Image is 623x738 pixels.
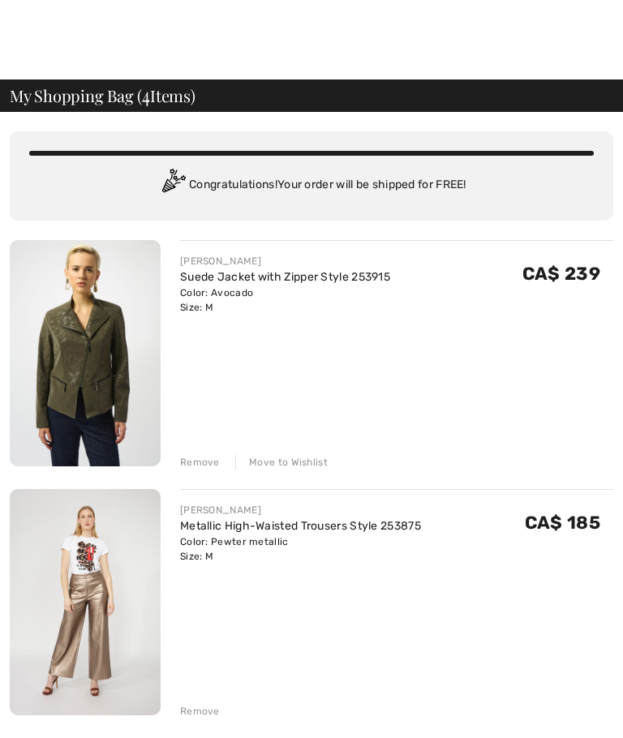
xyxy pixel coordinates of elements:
div: Color: Pewter metallic Size: M [180,534,421,564]
div: Remove [180,455,220,470]
div: [PERSON_NAME] [180,254,390,268]
img: Congratulation2.svg [157,169,189,201]
div: Color: Avocado Size: M [180,285,390,315]
img: Metallic High-Waisted Trousers Style 253875 [10,489,161,715]
span: 4 [142,84,150,105]
span: CA$ 239 [522,263,600,285]
div: Move to Wishlist [235,455,328,470]
img: Suede Jacket with Zipper Style 253915 [10,240,161,466]
span: My Shopping Bag ( Items) [10,88,195,104]
div: Congratulations! Your order will be shipped for FREE! [29,169,594,201]
div: Remove [180,704,220,719]
a: Suede Jacket with Zipper Style 253915 [180,270,390,284]
div: [PERSON_NAME] [180,503,421,517]
a: Metallic High-Waisted Trousers Style 253875 [180,519,421,533]
span: CA$ 185 [525,512,600,534]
